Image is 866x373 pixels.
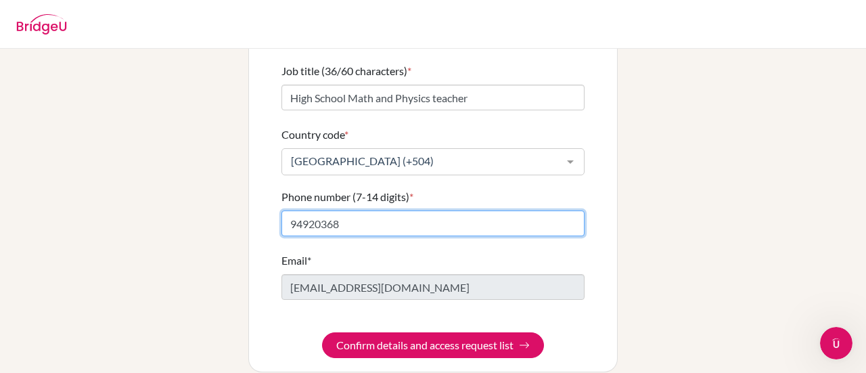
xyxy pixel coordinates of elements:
[16,14,67,35] img: BridgeU logo
[322,332,544,358] button: Confirm details and access request list
[519,340,530,351] img: Arrow right
[288,154,557,168] span: [GEOGRAPHIC_DATA] (+504)
[281,127,348,143] label: Country code
[820,327,852,359] iframe: Intercom live chat
[281,189,413,205] label: Phone number (7-14 digits)
[281,63,411,79] label: Job title (36/60 characters)
[281,85,585,110] input: Enter your job title
[281,253,311,269] label: Email*
[281,211,585,236] input: Enter your number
